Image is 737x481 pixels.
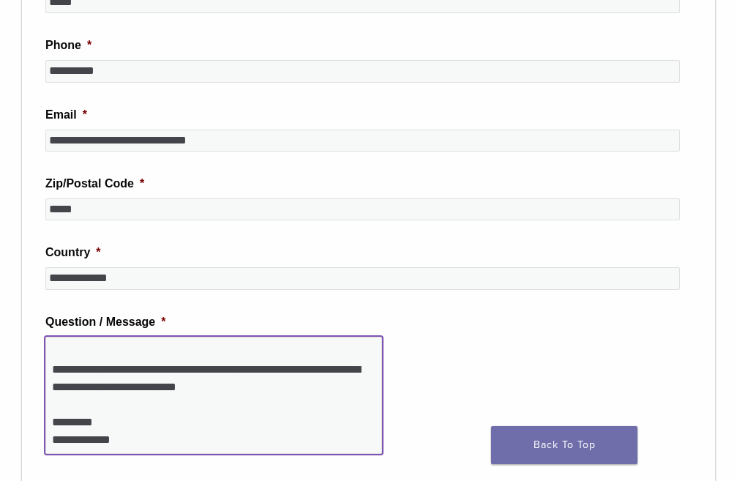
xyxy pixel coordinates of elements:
label: Email [45,108,87,123]
label: Phone [45,38,91,53]
label: Country [45,245,101,261]
a: Back To Top [491,426,637,464]
label: Question / Message [45,315,166,330]
label: Zip/Postal Code [45,176,144,192]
